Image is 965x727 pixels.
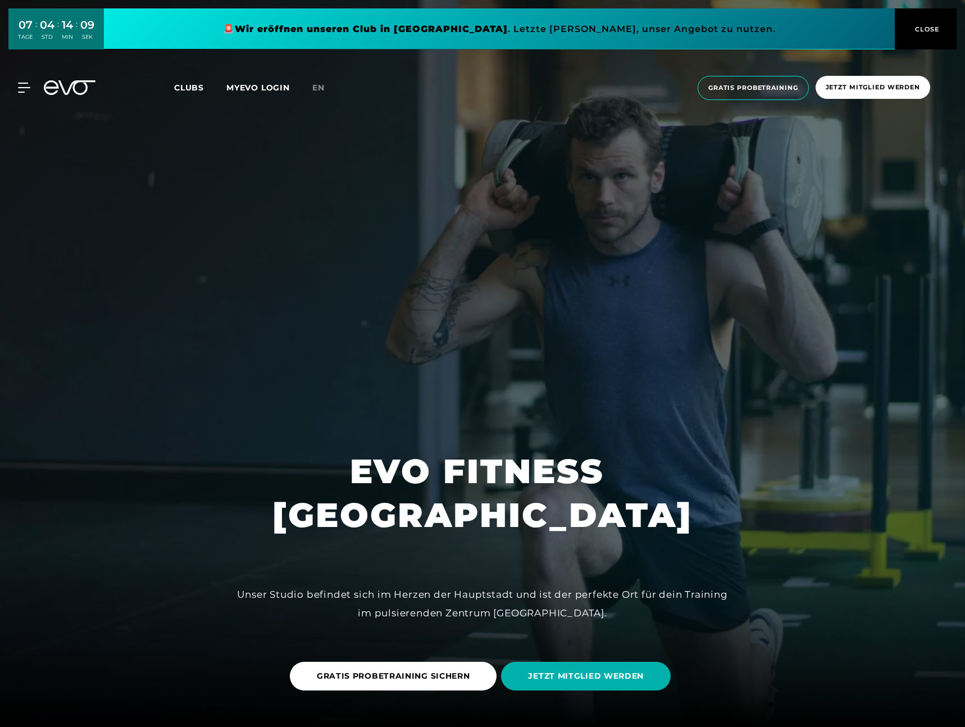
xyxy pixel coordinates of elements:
div: TAGE [18,33,33,41]
a: Clubs [174,82,226,93]
div: Unser Studio befindet sich im Herzen der Hauptstadt und ist der perfekte Ort für dein Training im... [230,585,735,622]
a: GRATIS PROBETRAINING SICHERN [290,653,502,699]
h1: EVO FITNESS [GEOGRAPHIC_DATA] [272,449,693,537]
span: en [312,83,325,93]
div: 04 [40,17,54,33]
div: MIN [62,33,73,41]
a: JETZT MITGLIED WERDEN [501,653,675,699]
div: 07 [18,17,33,33]
span: CLOSE [912,24,940,34]
a: en [312,81,338,94]
div: SEK [80,33,94,41]
span: GRATIS PROBETRAINING SICHERN [317,670,470,682]
a: MYEVO LOGIN [226,83,290,93]
span: Jetzt Mitglied werden [826,83,920,92]
button: CLOSE [895,8,957,49]
div: : [76,18,78,48]
span: JETZT MITGLIED WERDEN [528,670,644,682]
span: Clubs [174,83,204,93]
div: STD [40,33,54,41]
div: 14 [62,17,73,33]
div: : [35,18,37,48]
span: Gratis Probetraining [708,83,798,93]
a: Jetzt Mitglied werden [812,76,934,100]
div: : [57,18,59,48]
div: 09 [80,17,94,33]
a: Gratis Probetraining [694,76,812,100]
